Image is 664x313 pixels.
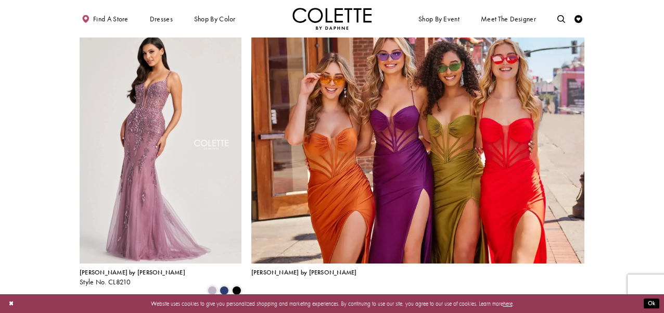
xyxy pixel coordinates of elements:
i: Navy Blue [220,286,229,295]
a: Toggle search [555,8,567,30]
a: Visit Home Page [292,8,372,30]
span: [PERSON_NAME] by [PERSON_NAME] [251,268,357,277]
div: Colette by Daphne Style No. CL8210 [80,269,185,286]
span: Find a store [93,15,129,23]
span: [PERSON_NAME] by [PERSON_NAME] [80,268,185,277]
i: Black [232,286,241,295]
span: Shop by color [192,8,237,30]
span: Dresses [150,15,173,23]
span: Shop By Event [418,15,459,23]
button: Submit Dialog [644,299,659,309]
span: Shop By Event [416,8,461,30]
i: Heather [208,286,217,295]
span: Shop by color [194,15,236,23]
button: Close Dialog [5,297,18,311]
a: Find a store [80,8,130,30]
img: Colette by Daphne [292,8,372,30]
a: Check Wishlist [572,8,584,30]
span: Meet the designer [481,15,536,23]
a: Visit Colette by Daphne Style No. CL8210 Page [80,28,241,264]
a: Meet the designer [479,8,538,30]
span: Dresses [148,8,175,30]
p: Website uses cookies to give you personalized shopping and marketing experiences. By continuing t... [57,298,607,309]
span: Style No. CL8210 [80,278,131,286]
a: here [503,300,513,307]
